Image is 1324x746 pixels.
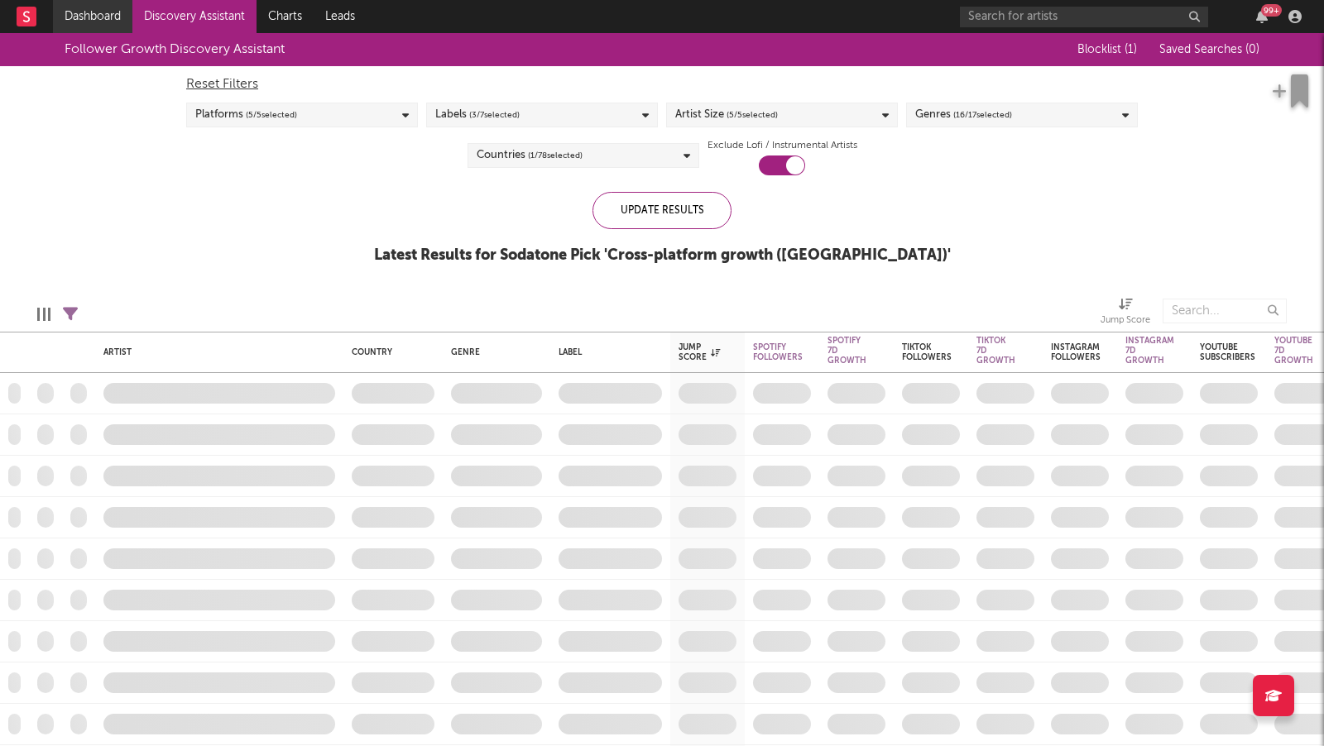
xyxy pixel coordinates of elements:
div: Label [559,347,654,357]
div: YouTube 7D Growth [1274,336,1313,366]
div: Spotify 7D Growth [827,336,866,366]
div: Country [352,347,426,357]
div: Countries [477,146,583,165]
div: YouTube Subscribers [1200,342,1255,362]
div: Filters(11 filters active) [63,290,78,338]
div: Edit Columns [37,290,50,338]
span: ( 5 / 5 selected) [246,105,297,125]
div: Spotify Followers [753,342,803,362]
div: 99 + [1261,4,1282,17]
div: Reset Filters [186,74,1138,94]
span: ( 1 / 78 selected) [528,146,583,165]
div: Jump Score [1101,290,1150,338]
div: Artist [103,347,327,357]
div: Genres [915,105,1012,125]
div: Follower Growth Discovery Assistant [65,40,285,60]
div: Tiktok Followers [902,342,952,362]
div: Genre [451,347,534,357]
span: ( 1 ) [1125,44,1137,55]
input: Search... [1163,299,1287,323]
span: ( 3 / 7 selected) [469,105,520,125]
span: Blocklist [1077,44,1137,55]
div: Latest Results for Sodatone Pick ' Cross-platform growth ([GEOGRAPHIC_DATA]) ' [374,246,951,265]
span: ( 16 / 17 selected) [953,105,1012,125]
span: ( 0 ) [1245,44,1259,55]
div: Labels [435,105,520,125]
span: Saved Searches [1159,44,1259,55]
div: Platforms [195,105,297,125]
div: Update Results [592,192,732,229]
div: Instagram Followers [1051,342,1101,362]
button: 99+ [1256,10,1268,23]
div: Jump Score [679,342,720,362]
span: ( 5 / 5 selected) [727,105,778,125]
div: Artist Size [675,105,778,125]
label: Exclude Lofi / Instrumental Artists [708,136,857,155]
div: Jump Score [1101,311,1150,331]
div: Tiktok 7D Growth [976,336,1015,366]
button: Saved Searches (0) [1154,43,1259,56]
div: Instagram 7D Growth [1125,336,1174,366]
input: Search for artists [960,7,1208,27]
